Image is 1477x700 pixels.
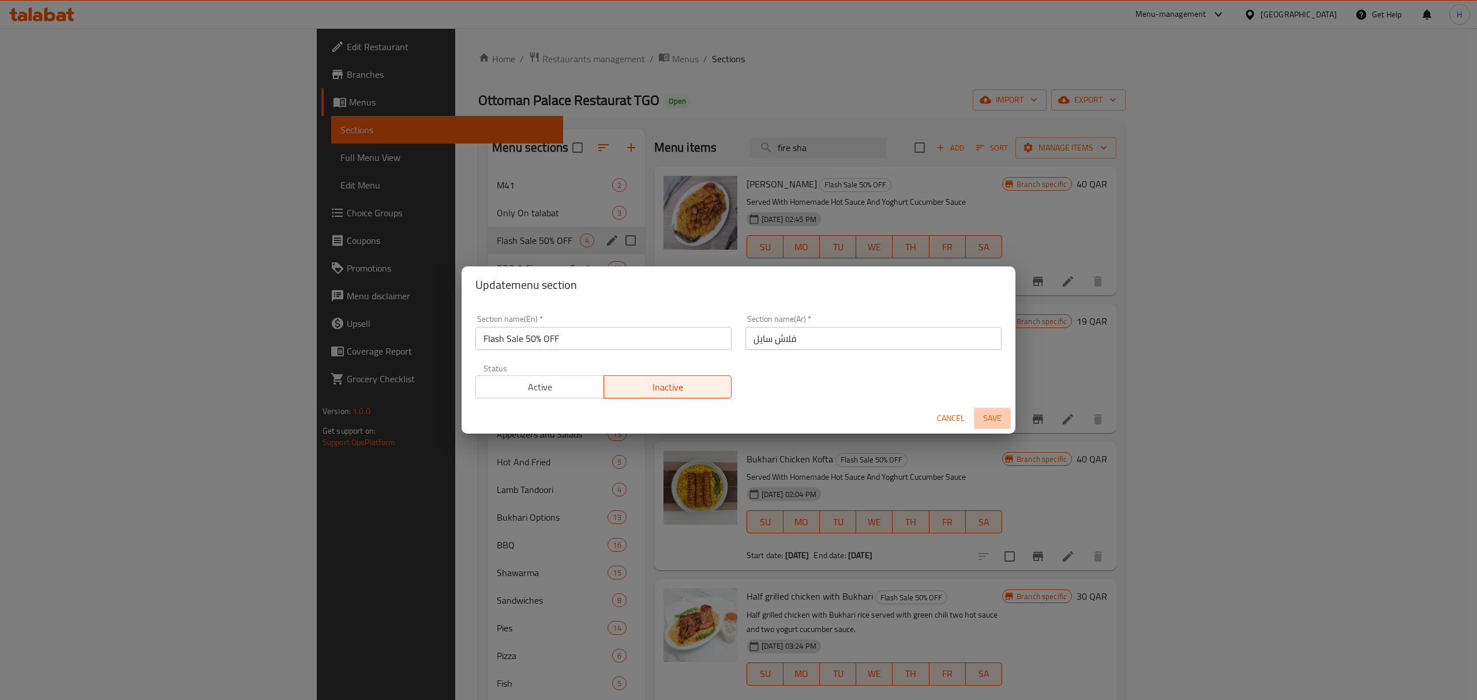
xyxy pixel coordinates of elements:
[979,411,1006,426] span: Save
[937,411,965,426] span: Cancel
[481,379,599,396] span: Active
[745,327,1002,350] input: Please enter section name(ar)
[974,408,1011,429] button: Save
[475,375,604,398] button: Active
[475,327,732,350] input: Please enter section name(en)
[932,408,969,429] button: Cancel
[603,375,732,398] button: Inactive
[609,379,728,396] span: Inactive
[475,276,1002,294] h2: Update menu section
